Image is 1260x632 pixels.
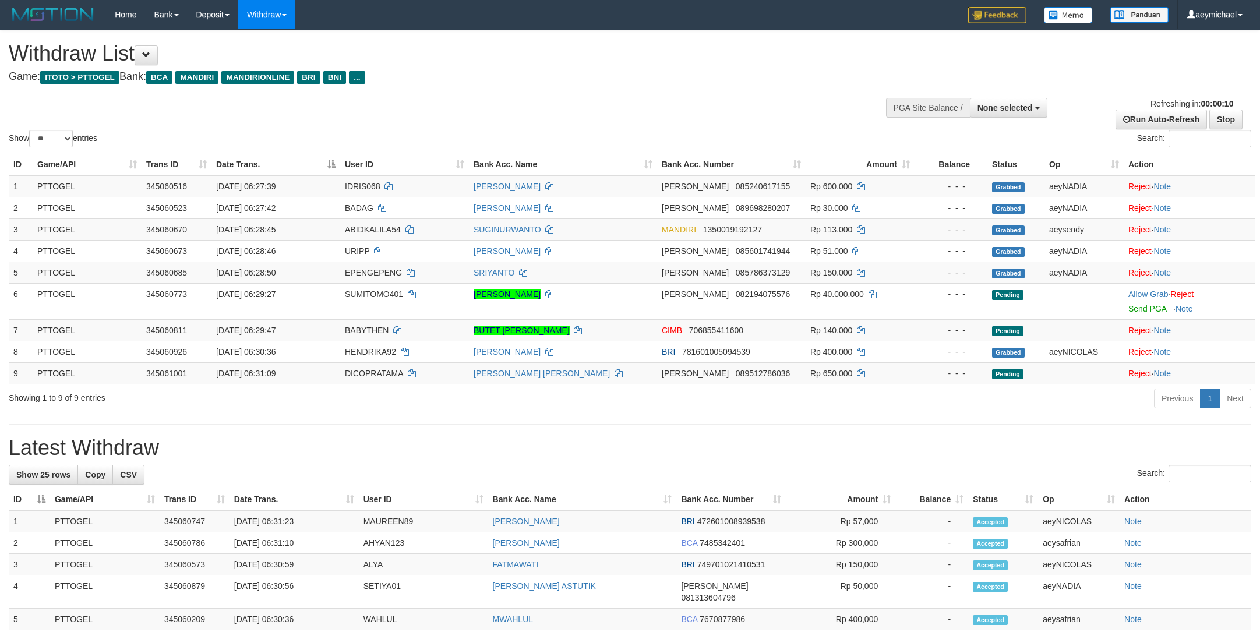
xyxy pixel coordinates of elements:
td: PTTOGEL [33,240,142,262]
span: BABYTHEN [345,326,389,335]
a: [PERSON_NAME] [474,246,541,256]
a: 1 [1200,389,1220,408]
a: [PERSON_NAME] [474,182,541,191]
span: Accepted [973,560,1008,570]
span: 345060811 [146,326,187,335]
span: [PERSON_NAME] [662,268,729,277]
span: HENDRIKA92 [345,347,396,356]
th: Amount: activate to sort column ascending [786,489,895,510]
span: [PERSON_NAME] [662,369,729,378]
th: Trans ID: activate to sort column ascending [142,154,211,175]
td: PTTOGEL [50,575,160,609]
th: User ID: activate to sort column ascending [359,489,488,510]
td: PTTOGEL [33,175,142,197]
a: Reject [1128,203,1152,213]
span: ITOTO > PTTOGEL [40,71,119,84]
a: [PERSON_NAME] [493,517,560,526]
span: Rp 150.000 [810,268,852,277]
span: Copy 081313604796 to clipboard [681,593,735,602]
a: Note [1154,347,1171,356]
span: 345060926 [146,347,187,356]
td: aeysendy [1044,218,1124,240]
a: Note [1124,538,1142,548]
a: Note [1124,517,1142,526]
span: Accepted [973,539,1008,549]
th: ID: activate to sort column descending [9,489,50,510]
a: Run Auto-Refresh [1116,110,1207,129]
a: Note [1154,203,1171,213]
th: Date Trans.: activate to sort column descending [211,154,340,175]
th: Balance [915,154,987,175]
td: [DATE] 06:31:23 [230,510,359,532]
td: aeyNADIA [1044,240,1124,262]
th: Trans ID: activate to sort column ascending [160,489,230,510]
th: User ID: activate to sort column ascending [340,154,469,175]
td: PTTOGEL [33,283,142,319]
span: [PERSON_NAME] [662,203,729,213]
a: Reject [1128,347,1152,356]
th: Action [1120,489,1251,510]
th: Action [1124,154,1255,175]
div: - - - [919,224,983,235]
span: BRI [297,71,320,84]
span: Rp 650.000 [810,369,852,378]
span: CSV [120,470,137,479]
span: · [1128,289,1170,299]
th: ID [9,154,33,175]
td: 5 [9,262,33,283]
span: Rp 30.000 [810,203,848,213]
a: [PERSON_NAME] ASTUTIK [493,581,596,591]
a: Stop [1209,110,1243,129]
td: 345060573 [160,554,230,575]
th: Balance: activate to sort column ascending [895,489,968,510]
th: Status: activate to sort column ascending [968,489,1038,510]
td: Rp 300,000 [786,532,895,554]
a: [PERSON_NAME] [493,538,560,548]
a: Show 25 rows [9,465,78,485]
td: PTTOGEL [33,218,142,240]
span: [PERSON_NAME] [662,246,729,256]
span: Grabbed [992,269,1025,278]
a: Reject [1128,326,1152,335]
div: - - - [919,245,983,257]
span: BRI [681,560,694,569]
a: Note [1154,326,1171,335]
h1: Latest Withdraw [9,436,1251,460]
span: [DATE] 06:28:50 [216,268,276,277]
td: 345060786 [160,532,230,554]
a: Reject [1128,182,1152,191]
a: Reject [1128,268,1152,277]
td: PTTOGEL [33,262,142,283]
td: · [1124,283,1255,319]
span: Grabbed [992,225,1025,235]
span: [PERSON_NAME] [662,182,729,191]
span: MANDIRI [175,71,218,84]
span: [DATE] 06:30:36 [216,347,276,356]
td: 345060879 [160,575,230,609]
span: Copy 7670877986 to clipboard [700,615,745,624]
span: Rp 600.000 [810,182,852,191]
td: aeyNADIA [1044,197,1124,218]
div: - - - [919,346,983,358]
span: Grabbed [992,204,1025,214]
td: PTTOGEL [50,532,160,554]
span: Pending [992,326,1023,336]
td: 6 [9,283,33,319]
a: CSV [112,465,144,485]
span: Copy 085240617155 to clipboard [736,182,790,191]
img: Button%20Memo.svg [1044,7,1093,23]
td: - [895,554,968,575]
th: Amount: activate to sort column ascending [806,154,915,175]
th: Bank Acc. Number: activate to sort column ascending [676,489,786,510]
span: Copy 472601008939538 to clipboard [697,517,765,526]
td: aeyNICOLAS [1038,554,1120,575]
th: Date Trans.: activate to sort column ascending [230,489,359,510]
span: SUMITOMO401 [345,289,403,299]
td: PTTOGEL [33,319,142,341]
a: MWAHLUL [493,615,534,624]
span: BCA [146,71,172,84]
td: · [1124,218,1255,240]
span: 345061001 [146,369,187,378]
th: Bank Acc. Number: activate to sort column ascending [657,154,806,175]
td: 9 [9,362,33,384]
